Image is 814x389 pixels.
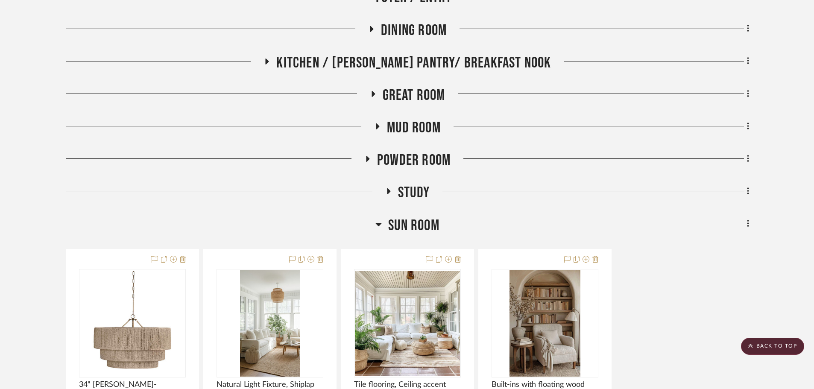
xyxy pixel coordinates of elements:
[355,271,460,376] img: Tile flooring, Ceiling accent
[509,270,580,377] img: Built-ins with floating wood shelving
[383,86,445,105] span: Great Room
[240,270,300,377] img: Natural Light Fixture, Shiplap Walls
[377,151,451,170] span: Powder Room
[80,271,185,376] img: 34" Reza Chandelier- Patina Brass
[492,269,598,377] div: 0
[398,184,430,202] span: Study
[387,119,441,137] span: Mud Room
[354,269,460,377] div: 0
[388,216,439,235] span: Sun Room
[276,54,551,72] span: Kitchen / [PERSON_NAME] Pantry/ Breakfast Nook
[741,338,804,355] scroll-to-top-button: BACK TO TOP
[381,21,447,40] span: Dining Room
